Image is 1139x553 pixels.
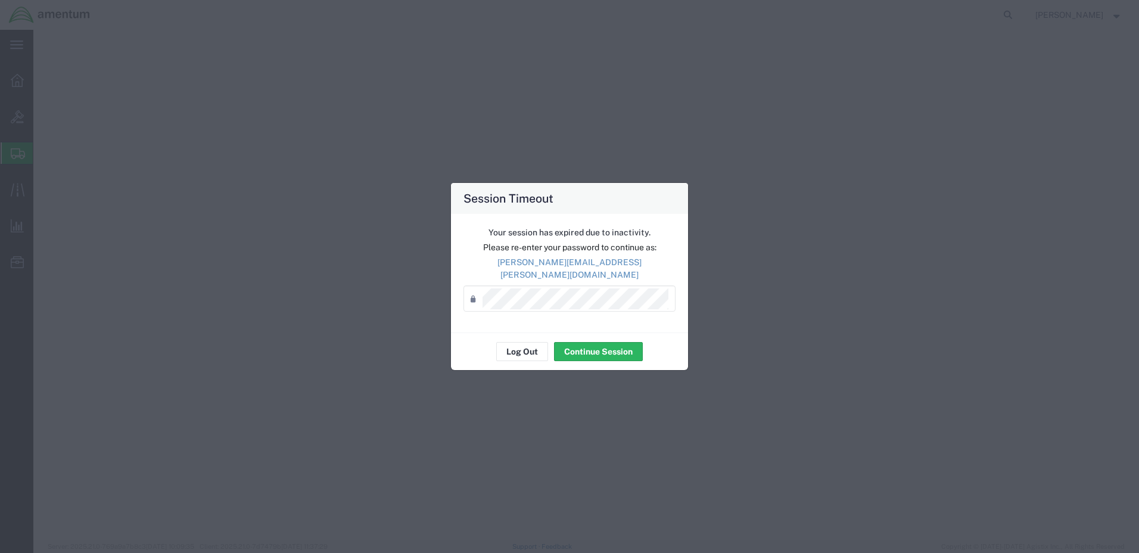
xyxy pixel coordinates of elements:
[463,226,676,239] p: Your session has expired due to inactivity.
[463,256,676,281] p: [PERSON_NAME][EMAIL_ADDRESS][PERSON_NAME][DOMAIN_NAME]
[463,189,553,207] h4: Session Timeout
[496,342,548,361] button: Log Out
[463,241,676,254] p: Please re-enter your password to continue as:
[554,342,643,361] button: Continue Session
